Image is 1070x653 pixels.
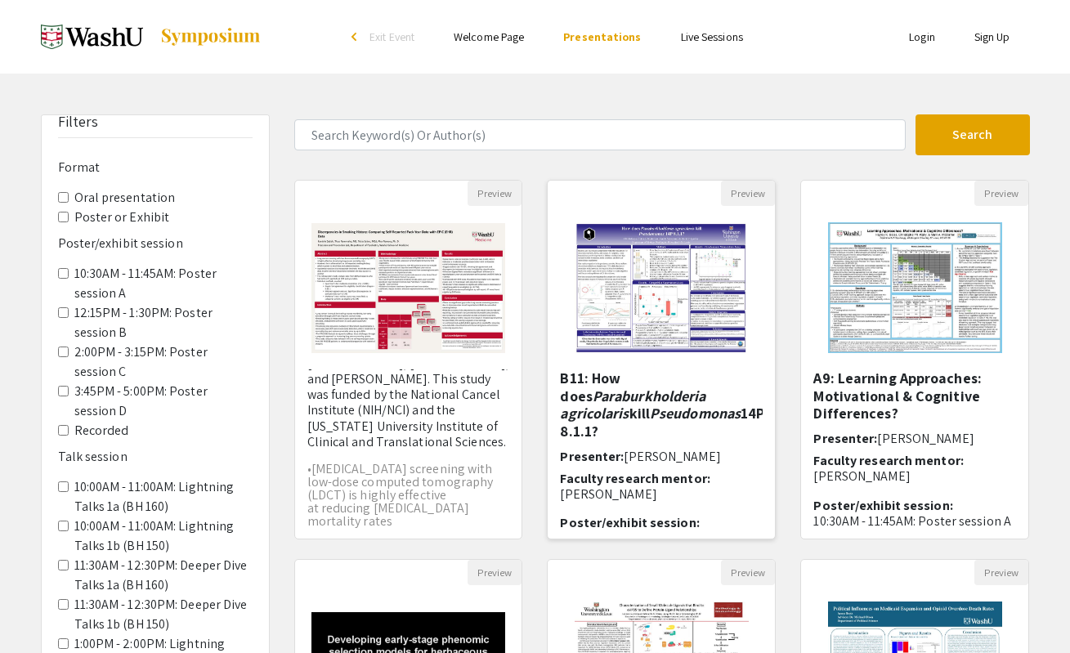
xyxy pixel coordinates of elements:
[560,486,763,502] p: [PERSON_NAME]
[624,448,720,465] span: [PERSON_NAME]
[721,560,775,585] button: Preview
[681,29,743,44] a: Live Sessions
[159,27,262,47] img: Symposium by ForagerOne
[813,513,1016,529] p: 10:30AM - 11:45AM: Poster session A
[74,477,253,517] label: 10:00AM - 11:00AM: Lightning Talks 1a (BH 160)
[58,449,253,464] h6: Talk session
[563,29,641,44] a: Presentations
[74,188,176,208] label: Oral presentation
[74,382,253,421] label: 3:45PM - 5:00PM: Poster session D
[74,421,129,441] label: Recorded
[547,180,776,539] div: Open Presentation <p class="ql-align-center">B11: How does<em> Paraburkholderia</em><strong> </st...
[800,180,1029,539] div: Open Presentation <p>A9: Learning Approaches: Motivational &amp; Cognitive Differences?</p>
[294,180,523,539] div: Open Presentation <p><strong>B55: Discrepancies in Smoking History: Comparing Self-Reported Pack ...
[468,181,522,206] button: Preview
[974,29,1010,44] a: Sign Up
[916,114,1030,155] button: Search
[454,29,524,44] a: Welcome Page
[813,497,952,514] span: Poster/exhibit session:
[58,113,99,131] h5: Filters
[58,159,253,175] h6: Format
[813,452,963,469] span: Faculty research mentor:
[974,560,1028,585] button: Preview
[74,264,253,303] label: 10:30AM - 11:45AM: Poster session A
[74,517,253,556] label: 10:00AM - 11:00AM: Lightning Talks 1b (BH 150)
[41,16,143,57] img: Spring 2025 Undergraduate Research Symposium
[468,560,522,585] button: Preview
[558,206,765,369] img: <p class="ql-align-center">B11: How does<em> Paraburkholderia</em><strong> </strong><em>agricolar...
[909,29,935,44] a: Login
[721,181,775,206] button: Preview
[974,181,1028,206] button: Preview
[12,579,69,641] iframe: Chat
[307,340,510,449] p: I would like to thank [PERSON_NAME], [PERSON_NAME], and [PERSON_NAME]. This study was funded by t...
[560,404,629,423] em: agricolaris
[650,404,741,423] em: Pseudomonas
[41,16,262,57] a: Spring 2025 Undergraduate Research Symposium
[307,463,510,528] p: •[MEDICAL_DATA] screening with low-dose computed tomography (LDCT) is highly effective at reducin...
[74,208,170,227] label: Poster or Exhibit
[877,430,974,447] span: [PERSON_NAME]
[58,235,253,251] h6: Poster/exhibit session
[813,369,1016,423] h5: A9: Learning Approaches: Motivational & Cognitive Differences?
[813,431,1016,446] h6: Presenter:
[74,556,253,595] label: 11:30AM - 12:30PM: Deeper Dive Talks 1a (BH 160)
[74,595,253,634] label: 11:30AM - 12:30PM: Deeper Dive Talks 1b (BH 150)
[369,29,414,44] span: Exit Event
[294,119,906,150] input: Search Keyword(s) Or Author(s)
[560,514,699,531] span: Poster/exhibit session:
[812,206,1019,369] img: <p>A9: Learning Approaches: Motivational &amp; Cognitive Differences?</p>
[74,303,253,342] label: 12:15PM - 1:30PM: Poster session B
[560,449,763,464] h6: Presenter:
[351,32,361,42] div: arrow_back_ios
[74,342,253,382] label: 2:00PM - 3:15PM: Poster session C
[295,207,522,369] img: <p><strong>B55: Discrepancies in Smoking History: Comparing Self-Reported Pack Year Data with EPI...
[560,369,763,440] h5: B11: How does kill 14P 8.1.1?
[813,468,1016,484] p: [PERSON_NAME]
[560,470,710,487] span: Faculty research mentor:
[593,387,706,405] em: Paraburkholderia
